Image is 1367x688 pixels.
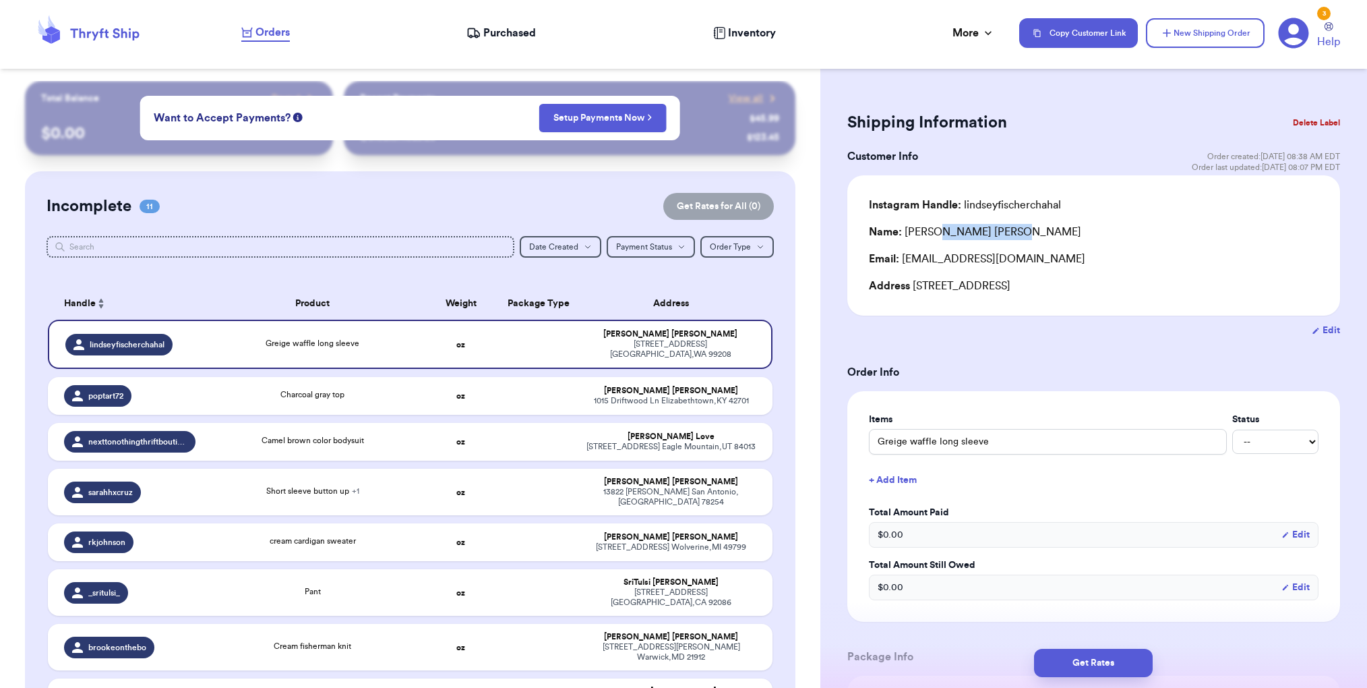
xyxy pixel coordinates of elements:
[90,339,164,350] span: lindseyfischerchahal
[586,329,755,339] div: [PERSON_NAME] [PERSON_NAME]
[262,436,364,445] span: Camel brown color bodysuit
[586,542,756,552] div: [STREET_ADDRESS] Wolverine , MI 49799
[272,92,301,105] span: Payout
[154,110,291,126] span: Want to Accept Payments?
[483,25,536,41] span: Purchased
[88,642,146,653] span: brookeonthebo
[729,92,779,105] a: View all
[586,587,756,608] div: [STREET_ADDRESS] [GEOGRAPHIC_DATA] , CA 92086
[280,391,344,399] span: Charcoal gray top
[878,528,903,542] span: $ 0.00
[1287,108,1345,138] button: Delete Label
[847,112,1007,134] h2: Shipping Information
[41,123,317,144] p: $ 0.00
[305,587,321,596] span: Pant
[750,112,779,125] div: $ 45.99
[456,392,465,400] strong: oz
[553,111,652,125] a: Setup Payments Now
[1278,18,1309,49] a: 3
[869,197,1061,213] div: lindseyfischerchahal
[456,488,465,496] strong: oz
[88,487,133,498] span: sarahhxcruz
[520,236,601,258] button: Date Created
[878,581,903,594] span: $ 0.00
[64,297,96,311] span: Handle
[352,487,359,495] span: + 1
[1034,649,1153,677] button: Get Rates
[586,339,755,360] div: [STREET_ADDRESS] [GEOGRAPHIC_DATA] , WA 99208
[586,632,756,642] div: [PERSON_NAME] [PERSON_NAME]
[616,243,672,251] span: Payment Status
[88,587,120,598] span: _sritulsi_
[586,642,756,662] div: [STREET_ADDRESS][PERSON_NAME] Warwick , MD 21912
[1317,7,1331,20] div: 3
[607,236,695,258] button: Payment Status
[456,643,465,652] strong: oz
[266,339,359,347] span: Greige waffle long sleeve
[869,254,899,264] span: Email:
[586,577,756,587] div: SriTulsi [PERSON_NAME]
[1281,528,1310,542] button: Edit
[586,532,756,542] div: [PERSON_NAME] [PERSON_NAME]
[456,438,465,446] strong: oz
[456,538,465,546] strong: oz
[88,391,123,401] span: poptart72
[539,104,667,132] button: Setup Payments Now
[869,281,910,291] span: Address
[847,148,918,165] h3: Customer Info
[529,243,578,251] span: Date Created
[204,287,422,320] th: Product
[869,278,1318,294] div: [STREET_ADDRESS]
[360,92,435,105] p: Recent Payments
[586,396,756,406] div: 1015 Driftwood Ln Elizabethtown , KY 42701
[586,487,756,507] div: 13822 [PERSON_NAME] San Antonio , [GEOGRAPHIC_DATA] 78254
[274,642,351,650] span: Cream fisherman knit
[729,92,763,105] span: View all
[1317,34,1340,50] span: Help
[456,589,465,597] strong: oz
[747,131,779,144] div: $ 123.45
[586,442,756,452] div: [STREET_ADDRESS] Eagle Mountain , UT 84013
[47,236,515,258] input: Search
[1207,151,1340,162] span: Order created: [DATE] 08:38 AM EDT
[728,25,776,41] span: Inventory
[663,193,774,220] button: Get Rates for All (0)
[586,386,756,396] div: [PERSON_NAME] [PERSON_NAME]
[869,251,1318,267] div: [EMAIL_ADDRESS][DOMAIN_NAME]
[869,227,902,237] span: Name:
[1232,413,1318,426] label: Status
[272,92,317,105] a: Payout
[96,295,107,312] button: Sort ascending
[41,92,99,105] p: Total Balance
[270,537,356,545] span: cream cardigan sweater
[1281,581,1310,594] button: Edit
[869,224,1081,240] div: [PERSON_NAME] [PERSON_NAME]
[499,287,578,320] th: Package Type
[88,436,187,447] span: nexttonothingthriftboutique
[713,25,776,41] a: Inventory
[578,287,772,320] th: Address
[88,537,125,548] span: rkjohnson
[586,432,756,442] div: [PERSON_NAME] Love
[266,487,359,495] span: Short sleeve button up
[1019,18,1138,48] button: Copy Customer Link
[1317,22,1340,50] a: Help
[700,236,774,258] button: Order Type
[241,24,290,42] a: Orders
[952,25,995,41] div: More
[710,243,751,251] span: Order Type
[863,465,1324,495] button: + Add Item
[869,506,1318,519] label: Total Amount Paid
[255,24,290,40] span: Orders
[847,364,1340,380] h3: Order Info
[869,413,1227,426] label: Items
[140,200,160,213] span: 11
[456,341,465,349] strong: oz
[586,477,756,487] div: [PERSON_NAME] [PERSON_NAME]
[47,196,131,217] h2: Incomplete
[1146,18,1265,48] button: New Shipping Order
[1192,162,1340,173] span: Order last updated: [DATE] 08:07 PM EDT
[422,287,500,320] th: Weight
[869,200,961,210] span: Instagram Handle:
[466,25,536,41] a: Purchased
